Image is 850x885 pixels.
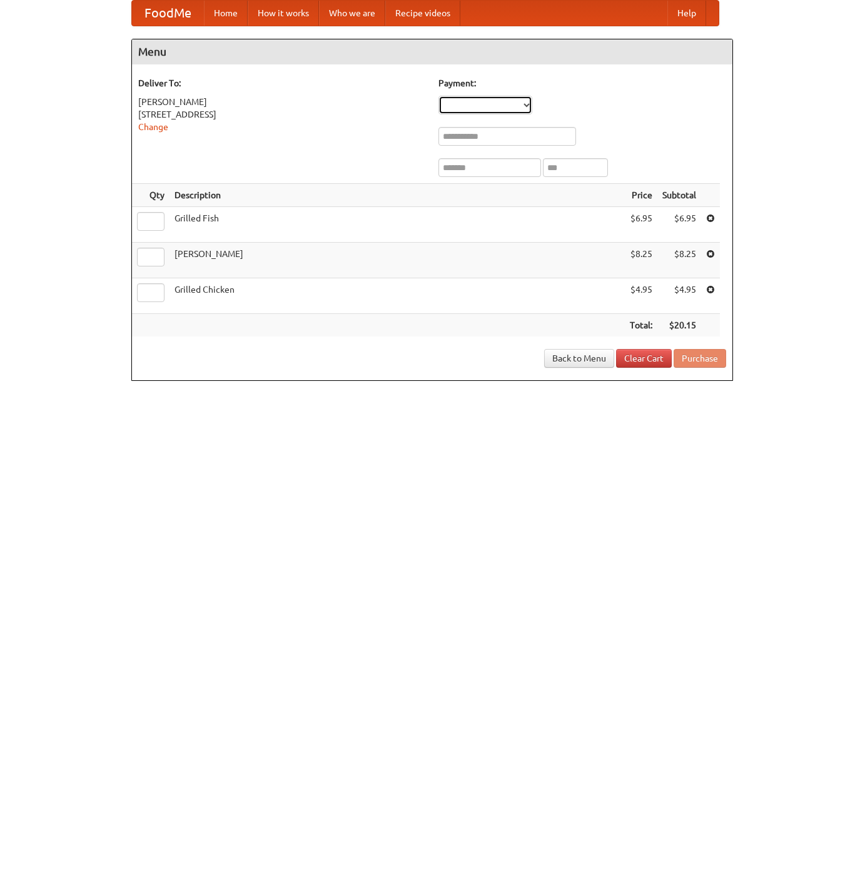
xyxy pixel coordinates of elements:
h4: Menu [132,39,732,64]
td: $4.95 [625,278,657,314]
h5: Deliver To: [138,77,426,89]
a: How it works [248,1,319,26]
th: Qty [132,184,169,207]
td: $6.95 [657,207,701,243]
a: Change [138,122,168,132]
a: Clear Cart [616,349,672,368]
th: $20.15 [657,314,701,337]
td: $6.95 [625,207,657,243]
div: [PERSON_NAME] [138,96,426,108]
a: FoodMe [132,1,204,26]
td: Grilled Fish [169,207,625,243]
td: Grilled Chicken [169,278,625,314]
td: [PERSON_NAME] [169,243,625,278]
th: Total: [625,314,657,337]
th: Subtotal [657,184,701,207]
a: Help [667,1,706,26]
div: [STREET_ADDRESS] [138,108,426,121]
th: Description [169,184,625,207]
a: Recipe videos [385,1,460,26]
td: $8.25 [657,243,701,278]
h5: Payment: [438,77,726,89]
a: Back to Menu [544,349,614,368]
a: Who we are [319,1,385,26]
th: Price [625,184,657,207]
button: Purchase [674,349,726,368]
td: $8.25 [625,243,657,278]
a: Home [204,1,248,26]
td: $4.95 [657,278,701,314]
